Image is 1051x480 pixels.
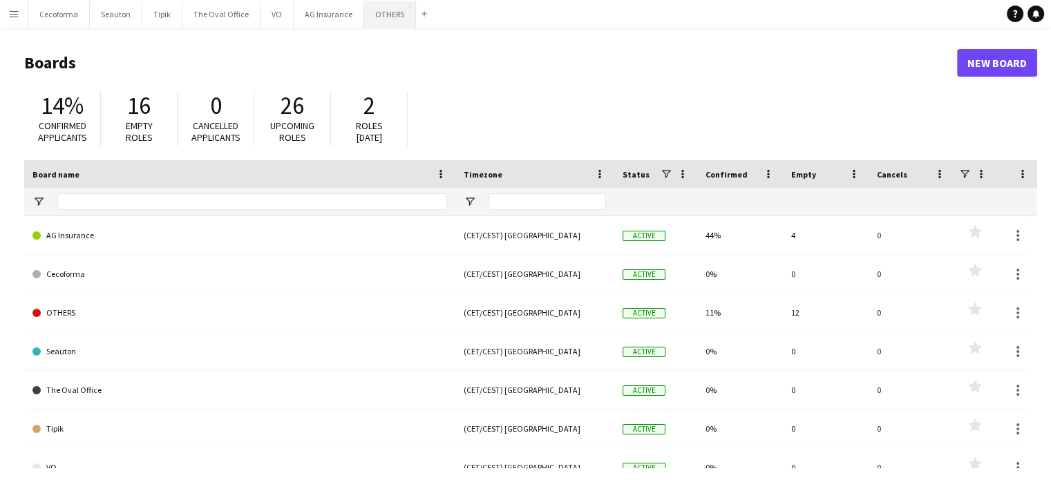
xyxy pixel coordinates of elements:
[697,371,783,409] div: 0%
[182,1,261,28] button: The Oval Office
[455,410,614,448] div: (CET/CEST) [GEOGRAPHIC_DATA]
[281,90,304,121] span: 26
[455,332,614,370] div: (CET/CEST) [GEOGRAPHIC_DATA]
[32,255,447,294] a: Cecoforma
[455,371,614,409] div: (CET/CEST) [GEOGRAPHIC_DATA]
[38,119,87,144] span: Confirmed applicants
[697,216,783,254] div: 44%
[57,193,447,210] input: Board name Filter Input
[697,410,783,448] div: 0%
[356,119,383,144] span: Roles [DATE]
[869,332,954,370] div: 0
[364,1,416,28] button: OTHERS
[142,1,182,28] button: Tipik
[126,119,153,144] span: Empty roles
[706,169,748,180] span: Confirmed
[869,216,954,254] div: 0
[32,371,447,410] a: The Oval Office
[455,216,614,254] div: (CET/CEST) [GEOGRAPHIC_DATA]
[783,410,869,448] div: 0
[32,169,79,180] span: Board name
[32,410,447,448] a: Tipik
[127,90,151,121] span: 16
[455,255,614,293] div: (CET/CEST) [GEOGRAPHIC_DATA]
[623,269,665,280] span: Active
[24,52,957,73] h1: Boards
[877,169,907,180] span: Cancels
[869,371,954,409] div: 0
[783,216,869,254] div: 4
[623,424,665,434] span: Active
[869,294,954,332] div: 0
[294,1,364,28] button: AG Insurance
[869,410,954,448] div: 0
[270,119,314,144] span: Upcoming roles
[697,332,783,370] div: 0%
[623,169,650,180] span: Status
[261,1,294,28] button: VO
[783,371,869,409] div: 0
[464,195,476,208] button: Open Filter Menu
[623,347,665,357] span: Active
[623,385,665,396] span: Active
[32,195,45,208] button: Open Filter Menu
[32,332,447,371] a: Seauton
[191,119,240,144] span: Cancelled applicants
[783,332,869,370] div: 0
[623,308,665,318] span: Active
[210,90,222,121] span: 0
[869,255,954,293] div: 0
[697,294,783,332] div: 11%
[363,90,375,121] span: 2
[623,231,665,241] span: Active
[697,255,783,293] div: 0%
[28,1,90,28] button: Cecoforma
[957,49,1037,77] a: New Board
[32,216,447,255] a: AG Insurance
[791,169,816,180] span: Empty
[489,193,606,210] input: Timezone Filter Input
[464,169,502,180] span: Timezone
[783,255,869,293] div: 0
[455,294,614,332] div: (CET/CEST) [GEOGRAPHIC_DATA]
[32,294,447,332] a: OTHERS
[90,1,142,28] button: Seauton
[783,294,869,332] div: 12
[623,463,665,473] span: Active
[41,90,84,121] span: 14%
